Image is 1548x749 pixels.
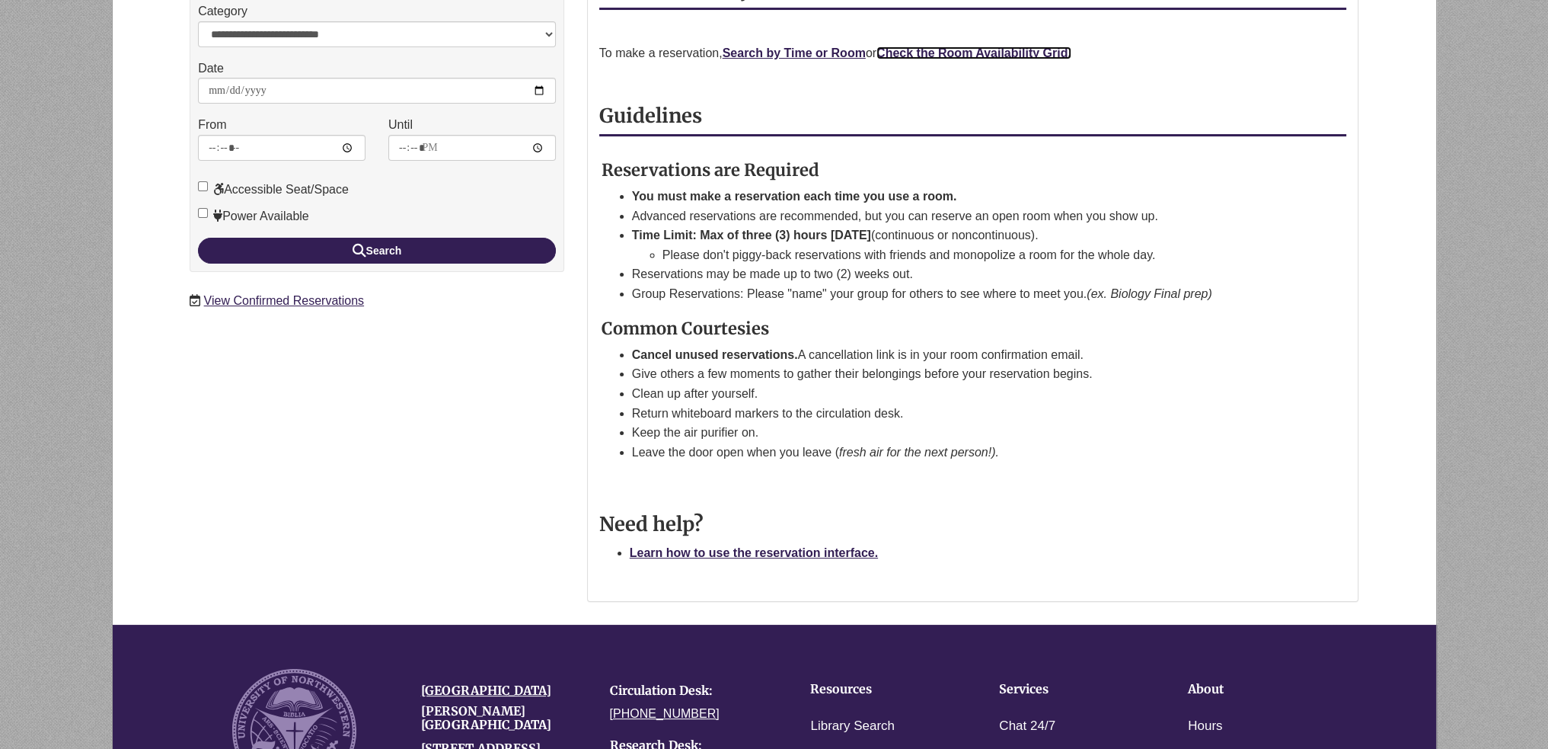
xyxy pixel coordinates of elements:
label: Power Available [198,206,309,226]
p: To make a reservation, or [599,43,1346,63]
h4: [PERSON_NAME][GEOGRAPHIC_DATA] [421,705,587,731]
label: From [198,115,226,135]
strong: Time Limit: Max of three (3) hours [DATE] [632,229,871,242]
li: Please don't piggy-back reservations with friends and monopolize a room for the whole day. [662,245,1310,265]
li: Reservations may be made up to two (2) weeks out. [632,264,1310,284]
a: Library Search [810,715,895,738]
a: Hours [1188,715,1222,738]
strong: Reservations are Required [602,159,819,181]
a: [PHONE_NUMBER] [610,707,720,720]
button: Search [198,238,556,264]
a: [GEOGRAPHIC_DATA] [421,683,551,698]
h4: Circulation Desk: [610,684,776,698]
strong: Guidelines [599,104,702,128]
label: Accessible Seat/Space [198,180,349,200]
li: Return whiteboard markers to the circulation desk. [632,404,1310,424]
a: Search by Time or Room [723,46,866,59]
li: (continuous or noncontinuous). [632,226,1310,264]
a: View Confirmed Reservations [204,294,364,307]
li: Clean up after yourself. [632,384,1310,404]
li: Leave the door open when you leave ( [632,443,1310,463]
h4: Resources [810,683,952,696]
li: Group Reservations: Please "name" your group for others to see where to meet you. [632,284,1310,304]
a: Learn how to use the reservation interface. [630,546,878,559]
a: Check the Room Availability Grid. [876,46,1071,59]
input: Power Available [198,208,208,218]
h4: About [1188,683,1329,696]
strong: Cancel unused reservations. [632,348,798,361]
li: Give others a few moments to gather their belongings before your reservation begins. [632,364,1310,384]
em: (ex. Biology Final prep) [1087,287,1212,300]
label: Category [198,2,247,21]
li: Keep the air purifier on. [632,423,1310,443]
h4: Services [999,683,1141,696]
label: Until [388,115,413,135]
input: Accessible Seat/Space [198,181,208,191]
em: fresh air for the next person!). [839,446,999,459]
strong: Need help? [599,512,704,536]
a: Chat 24/7 [999,715,1055,738]
li: Advanced reservations are recommended, but you can reserve an open room when you show up. [632,206,1310,226]
li: A cancellation link is in your room confirmation email. [632,345,1310,365]
label: Date [198,59,224,78]
strong: You must make a reservation each time you use a room. [632,190,957,203]
strong: Common Courtesies [602,318,769,339]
